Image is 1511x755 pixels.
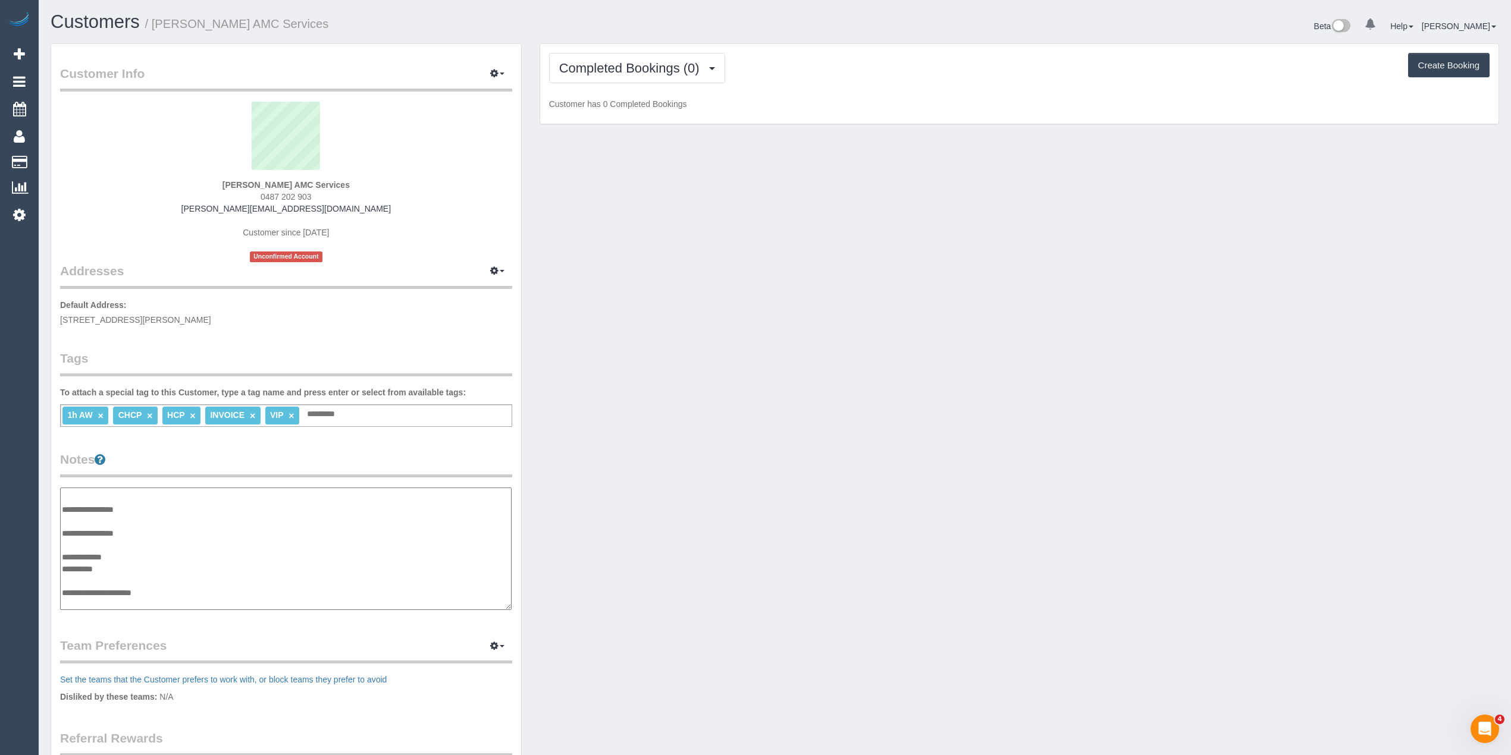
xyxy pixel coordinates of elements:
[60,299,127,311] label: Default Address:
[60,451,512,477] legend: Notes
[1422,21,1496,31] a: [PERSON_NAME]
[1331,19,1350,34] img: New interface
[549,53,725,83] button: Completed Bookings (0)
[118,410,142,420] span: CHCP
[67,410,92,420] span: 1h AW
[222,180,350,190] strong: [PERSON_NAME] AMC Services
[190,411,195,421] a: ×
[7,12,31,29] img: Automaid Logo
[60,675,387,684] a: Set the teams that the Customer prefers to work with, or block teams they prefer to avoid
[159,692,173,701] span: N/A
[145,17,329,30] small: / [PERSON_NAME] AMC Services
[1495,715,1504,724] span: 4
[98,411,104,421] a: ×
[549,98,1490,110] p: Customer has 0 Completed Bookings
[60,637,512,663] legend: Team Preferences
[60,65,512,92] legend: Customer Info
[210,410,244,420] span: INVOICE
[60,691,157,703] label: Disliked by these teams:
[270,410,283,420] span: VIP
[1471,715,1499,743] iframe: Intercom live chat
[289,411,294,421] a: ×
[1390,21,1413,31] a: Help
[60,315,211,325] span: [STREET_ADDRESS][PERSON_NAME]
[261,192,312,202] span: 0487 202 903
[1314,21,1351,31] a: Beta
[243,228,329,237] span: Customer since [DATE]
[1408,53,1490,78] button: Create Booking
[51,11,140,32] a: Customers
[147,411,152,421] a: ×
[60,350,512,376] legend: Tags
[250,411,255,421] a: ×
[559,61,706,75] span: Completed Bookings (0)
[167,410,184,420] span: HCP
[181,204,391,213] a: [PERSON_NAME][EMAIL_ADDRESS][DOMAIN_NAME]
[250,251,322,262] span: Unconfirmed Account
[60,386,466,398] label: To attach a special tag to this Customer, type a tag name and press enter or select from availabl...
